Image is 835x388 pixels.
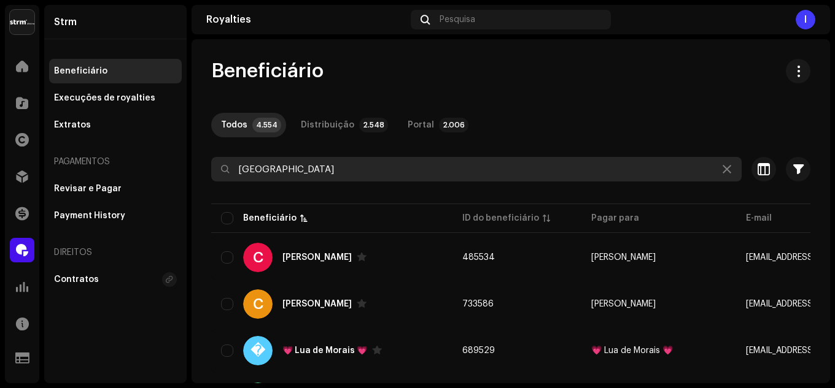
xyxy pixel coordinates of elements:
div: Todos [221,113,247,137]
re-m-nav-item: Contratos [49,267,182,292]
div: 💗 Lua de Morais 💗 [282,346,367,355]
re-m-nav-item: Revisar e Pagar [49,177,182,201]
p-badge: 4.554 [252,118,281,132]
div: Christopher Jones [282,300,352,308]
div: C [243,243,273,272]
span: Pesquisa [440,15,475,25]
re-m-nav-item: Extratos [49,113,182,137]
div: Royalties [206,15,406,25]
div: Payment History [54,211,125,221]
re-a-nav-header: Pagamentos [49,147,182,177]
div: Execuções de royalties [54,93,155,103]
span: Christopher Jones [591,300,656,308]
span: 💗 Lua de Morais 💗 [591,346,673,355]
input: Pesquisa [211,157,742,181]
re-m-nav-item: Payment History [49,204,182,228]
div: Beneficiário [243,212,297,224]
div: Carlos [282,253,352,262]
div: Beneficiário [54,66,107,76]
p-badge: 2.548 [359,118,388,132]
div: Extratos [54,120,91,130]
span: 689529 [462,346,495,355]
img: 408b884b-546b-4518-8448-1008f9c76b02 [10,10,34,34]
span: Carlos [591,253,656,262]
re-a-nav-header: Direitos [49,238,182,267]
re-m-nav-item: Execuções de royalties [49,86,182,110]
div: I [796,10,815,29]
div: Distribuição [301,113,354,137]
div: Contratos [54,275,99,284]
span: Beneficiário [211,59,324,83]
div: Revisar e Pagar [54,184,122,194]
span: 733586 [462,300,494,308]
div: Portal [408,113,434,137]
div: ID do beneficiário [462,212,539,224]
div: � [243,336,273,365]
span: 485534 [462,253,495,262]
div: C [243,289,273,319]
re-m-nav-item: Beneficiário [49,59,182,83]
p-badge: 2.006 [439,118,468,132]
